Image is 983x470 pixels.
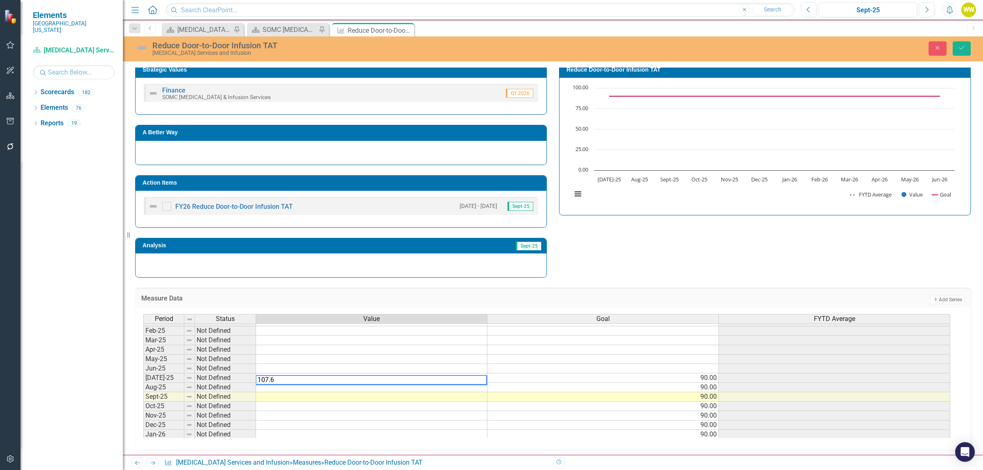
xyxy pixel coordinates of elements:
[195,392,256,402] td: Not Defined
[901,176,919,183] text: May-26
[33,20,115,34] small: [GEOGRAPHIC_DATA][US_STATE]
[143,392,184,402] td: Sept-25
[175,203,293,210] a: FY26 Reduce Door-to-Door Infusion TAT
[143,129,542,136] h3: A Better Way
[195,383,256,392] td: Not Defined
[850,191,892,198] button: Show FYTD Average
[195,345,256,355] td: Not Defined
[143,364,184,373] td: Jun-25
[596,315,610,323] span: Goal
[186,422,193,428] img: 8DAGhfEEPCf229AAAAAElFTkSuQmCC
[164,458,547,468] div: » »
[186,346,193,353] img: 8DAGhfEEPCf229AAAAAElFTkSuQmCC
[177,25,231,35] div: [MEDICAL_DATA] Services and Infusion Dashboard
[931,176,947,183] text: Jun-26
[72,104,85,111] div: 76
[186,393,193,400] img: 8DAGhfEEPCf229AAAAAElFTkSuQmCC
[195,355,256,364] td: Not Defined
[143,180,542,186] h3: Action Items
[568,84,962,207] div: Chart. Highcharts interactive chart.
[575,145,588,153] text: 25.00
[363,315,380,323] span: Value
[186,375,193,381] img: 8DAGhfEEPCf229AAAAAElFTkSuQmCC
[41,119,63,128] a: Reports
[176,459,290,466] a: [MEDICAL_DATA] Services and Infusion
[143,345,184,355] td: Apr-25
[822,5,914,15] div: Sept-25
[568,84,959,207] svg: Interactive chart
[186,384,193,391] img: 8DAGhfEEPCf229AAAAAElFTkSuQmCC
[148,201,158,211] img: Not Defined
[487,430,719,439] td: 90.00
[155,315,173,323] span: Period
[162,94,271,100] small: SOMC [MEDICAL_DATA] & Infusion Services
[932,191,951,198] button: Show Goal
[631,176,648,183] text: Aug-25
[195,420,256,430] td: Not Defined
[195,326,256,336] td: Not Defined
[930,295,965,304] button: Add Series
[143,67,542,73] h3: Strategic Values
[487,392,719,402] td: 90.00
[578,166,588,173] text: 0.00
[186,365,193,372] img: 8DAGhfEEPCf229AAAAAElFTkSuQmCC
[143,336,184,345] td: Mar-25
[814,315,855,323] span: FYTD Average
[186,412,193,419] img: 8DAGhfEEPCf229AAAAAElFTkSuQmCC
[572,188,584,200] button: View chart menu, Chart
[68,120,81,127] div: 19
[506,89,533,98] span: Q1.2026
[811,176,828,183] text: Feb-26
[841,176,858,183] text: Mar-26
[764,6,781,13] span: Search
[143,242,331,249] h3: Analysis
[955,442,975,462] div: Open Intercom Messenger
[143,383,184,392] td: Aug-25
[293,459,321,466] a: Measures
[33,65,115,79] input: Search Below...
[216,315,235,323] span: Status
[660,176,679,183] text: Sept-25
[872,176,888,183] text: Apr-26
[566,67,966,73] h3: Reduce Door-to-Door Infusion TAT
[781,176,797,183] text: Jan-26
[195,364,256,373] td: Not Defined
[575,104,588,112] text: 75.00
[186,431,193,438] img: 8DAGhfEEPCf229AAAAAElFTkSuQmCC
[33,10,115,20] span: Elements
[249,25,317,35] a: SOMC [MEDICAL_DATA] & Infusion Services Summary Page
[901,191,923,198] button: Show Value
[751,176,768,183] text: Dec-25
[186,337,193,343] img: 8DAGhfEEPCf229AAAAAElFTkSuQmCC
[135,41,148,54] img: Not Defined
[324,459,423,466] div: Reduce Door-to-Door Infusion TAT
[143,430,184,439] td: Jan-26
[186,356,193,362] img: 8DAGhfEEPCf229AAAAAElFTkSuQmCC
[487,383,719,392] td: 90.00
[164,25,231,35] a: [MEDICAL_DATA] Services and Infusion Dashboard
[507,202,533,211] span: Sept-25
[143,373,184,383] td: [DATE]-25
[598,176,621,183] text: [DATE]-25
[195,373,256,383] td: Not Defined
[263,25,317,35] div: SOMC [MEDICAL_DATA] & Infusion Services Summary Page
[143,326,184,336] td: Feb-25
[143,420,184,430] td: Dec-25
[819,2,917,17] button: Sept-25
[152,50,608,56] div: [MEDICAL_DATA] Services and Infusion
[33,46,115,55] a: [MEDICAL_DATA] Services and Infusion
[143,355,184,364] td: May-25
[166,3,795,17] input: Search ClearPoint...
[41,88,74,97] a: Scorecards
[516,242,541,251] span: Sept-25
[195,336,256,345] td: Not Defined
[487,402,719,411] td: 90.00
[752,4,793,16] button: Search
[487,373,719,383] td: 90.00
[41,103,68,113] a: Elements
[575,125,588,132] text: 50.00
[961,2,976,17] button: WW
[4,9,18,24] img: ClearPoint Strategy
[78,89,94,96] div: 182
